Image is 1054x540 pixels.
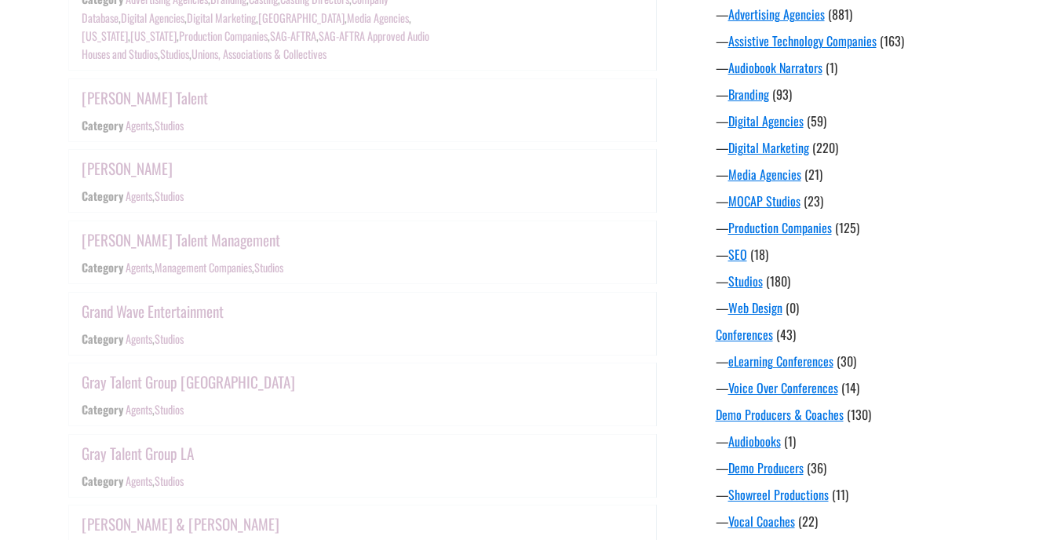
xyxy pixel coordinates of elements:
span: (59) [807,111,826,130]
div: — [716,138,998,157]
span: (163) [880,31,904,50]
a: Studios [728,272,763,290]
div: — [716,378,998,397]
span: (881) [828,5,852,24]
div: — [716,432,998,451]
span: (11) [832,485,848,504]
div: — [716,58,998,77]
span: (18) [750,245,768,264]
span: (0) [786,298,799,317]
span: (14) [841,378,859,397]
div: — [716,31,998,50]
a: Digital Agencies [728,111,804,130]
span: (220) [812,138,838,157]
a: Voice Over Conferences [728,378,838,397]
span: (36) [807,458,826,477]
a: SEO [728,245,747,264]
a: Production Companies [728,218,832,237]
div: — [716,218,998,237]
span: (22) [798,512,818,531]
span: (1) [784,432,796,451]
div: — [716,165,998,184]
a: Vocal Coaches [728,512,795,531]
span: (130) [847,405,871,424]
span: (23) [804,192,823,210]
div: — [716,298,998,317]
a: Demo Producers [728,458,804,477]
div: — [716,85,998,104]
div: — [716,352,998,370]
a: Web Design [728,298,782,317]
a: Media Agencies [728,165,801,184]
span: (180) [766,272,790,290]
a: Digital Marketing [728,138,809,157]
div: — [716,485,998,504]
span: (1) [826,58,837,77]
span: (93) [772,85,792,104]
div: — [716,245,998,264]
a: MOCAP Studios [728,192,801,210]
a: Assistive Technology Companies [728,31,877,50]
a: Branding [728,85,769,104]
div: — [716,512,998,531]
a: Audiobooks [728,432,781,451]
div: — [716,458,998,477]
a: Showreel Productions [728,485,829,504]
a: eLearning Conferences [728,352,833,370]
div: — [716,192,998,210]
a: Audiobook Narrators [728,58,822,77]
div: — [716,272,998,290]
a: Demo Producers & Coaches [716,405,844,424]
span: (43) [776,325,796,344]
div: — [716,5,998,24]
span: (21) [804,165,822,184]
div: — [716,111,998,130]
span: (30) [837,352,856,370]
a: Advertising Agencies [728,5,825,24]
a: Conferences [716,325,773,344]
span: (125) [835,218,859,237]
